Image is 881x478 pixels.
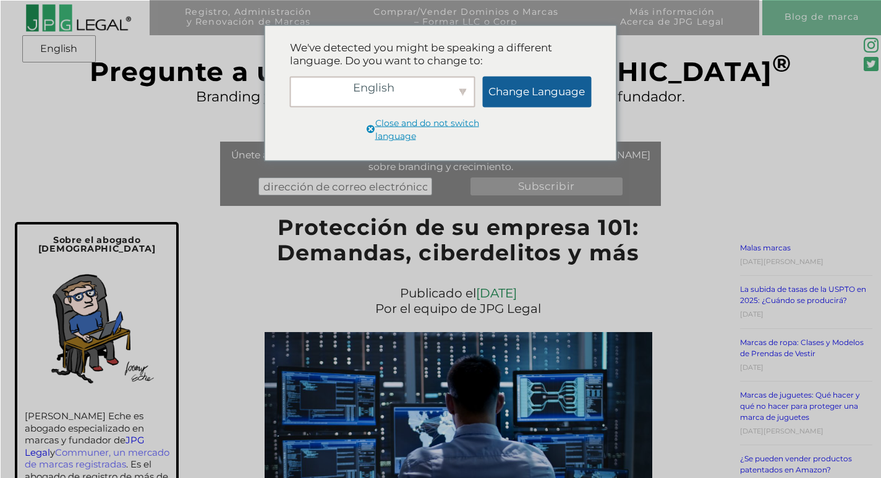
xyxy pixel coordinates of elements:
[740,257,824,266] time: [DATE][PERSON_NAME]
[740,363,764,372] time: [DATE]
[740,338,864,358] a: Marcas de ropa: Clases y Modelos de Prendas de Vestir
[25,434,145,458] a: JPG Legal
[265,283,652,320] div: Publicado el
[482,76,591,107] a: Change Language
[25,446,169,471] a: Communer, un mercado de marcas registradas
[365,123,375,139] span: Close and do not switch language
[594,7,751,43] a: Más informaciónAcerca de JPG Legal
[31,261,163,393] img: Autorretrato de Jeremy en el despacho de su casa.
[290,76,475,107] div: English
[740,390,860,422] a: Marcas de juguetes: Qué hacer y qué no hacer para proteger una marca de juguetes
[25,4,131,32] img: 2016-logo-black-letters-3-r.png
[159,7,339,43] a: Registro, Administracióny Renovación de Marcas
[740,284,866,305] a: La subida de tasas de la USPTO en 2025: ¿Cuándo se producirá?
[365,116,516,145] a: Close and do not switch language
[375,116,516,143] span: Close and do not switch language
[740,427,824,435] time: [DATE][PERSON_NAME]
[470,177,623,195] input: Subscribir
[258,177,432,195] input: dirección de correo electrónico
[26,38,92,60] a: English
[347,7,585,43] a: Comprar/Vender Dominios o Marcas– Formar LLC o Corp
[290,41,592,67] div: We've detected you might be speaking a different language. Do you want to change to:
[271,301,646,317] p: Por el equipo de JPG Legal
[476,286,517,301] a: [DATE]
[864,57,879,72] img: Twitter_Social_Icon_Rounded_Square_Color-mid-green3-90.png
[740,310,764,318] time: [DATE]
[277,214,639,267] a: Protección de su empresa 101: Demandas, ciberdelitos y más
[864,38,879,53] img: glyph-logo_May2016-green3-90.png
[740,454,852,474] a: ¿Se pueden vender productos patentados en Amazon?
[38,234,156,254] span: Sobre el abogado [DEMOGRAPHIC_DATA]
[740,243,791,252] a: Malas marcas
[223,149,658,173] div: Únete a los más de 5.000 suscriptores que reciben consejos gratuitos [PERSON_NAME] sobre branding...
